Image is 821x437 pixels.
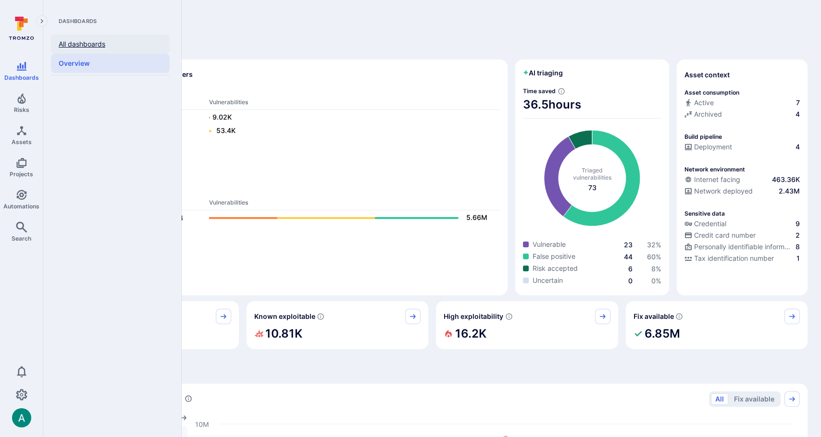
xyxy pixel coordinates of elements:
[573,167,611,181] span: Triaged vulnerabilities
[684,109,800,119] a: Archived4
[684,175,800,186] div: Evidence that an asset is internet facing
[209,98,500,110] th: Vulnerabilities
[533,276,563,285] span: Uncertain
[444,312,503,321] span: High exploitability
[624,241,633,249] a: 23
[4,74,39,81] span: Dashboards
[651,277,661,285] span: 0 %
[694,231,756,240] span: Credit card number
[254,312,315,321] span: Known exploitable
[684,254,800,263] a: Tax identification number1
[588,183,597,193] span: total
[684,175,800,184] a: Internet facing463.36K
[247,301,429,349] div: Known exploitable
[628,277,633,285] a: 0
[684,242,800,254] div: Evidence indicative of processing personally identifiable information
[12,408,31,427] img: ACg8ocLSa5mPYBaXNx3eFu_EmspyJX0laNWN7cXOFirfQ7srZveEpg=s96-c
[684,142,800,154] div: Configured deployment pipeline
[684,210,725,217] p: Sensitive data
[265,324,302,343] h2: 10.81K
[684,98,800,108] a: Active7
[684,242,800,252] a: Personally identifiable information (PII)8
[684,142,732,152] div: Deployment
[14,106,29,113] span: Risks
[684,254,800,265] div: Evidence indicative of processing tax identification numbers
[796,219,800,229] span: 9
[195,420,209,428] text: 10M
[36,15,48,27] button: Expand navigation menu
[796,109,800,119] span: 4
[57,364,808,378] span: Prioritize
[684,242,794,252] div: Personally identifiable information (PII)
[772,175,800,184] span: 463.36K
[694,254,774,263] span: Tax identification number
[624,253,633,261] a: 44
[651,265,661,273] a: 8%
[694,109,722,119] span: Archived
[466,213,487,221] text: 5.66M
[533,240,566,249] span: Vulnerable
[51,35,170,54] a: All dashboards
[684,186,800,196] a: Network deployed2.43M
[209,125,490,137] a: 53.4K
[455,324,486,343] h2: 16.2K
[684,254,774,263] div: Tax identification number
[711,393,728,405] button: All
[796,242,800,252] span: 8
[64,187,500,194] span: Ops scanners
[12,235,31,242] span: Search
[523,68,563,78] h2: AI triaging
[533,264,578,273] span: Risk accepted
[523,87,556,95] span: Time saved
[64,87,500,94] span: Dev scanners
[684,219,800,231] div: Evidence indicative of handling user or service credentials
[628,265,633,273] span: 6
[558,87,565,95] svg: Estimated based on an average time of 30 mins needed to triage each vulnerability
[647,241,661,249] span: 32 %
[675,313,683,320] svg: Vulnerabilities with fix available
[694,242,794,252] span: Personally identifiable information (PII)
[209,212,490,224] a: 5.66M
[10,170,33,178] span: Projects
[779,186,800,196] span: 2.43M
[51,54,170,73] a: Overview
[730,393,779,405] button: Fix available
[216,126,236,134] text: 53.4K
[12,138,32,146] span: Assets
[533,252,575,261] span: False positive
[12,408,31,427] div: Arjan Dehar
[684,109,722,119] div: Archived
[436,301,618,349] div: High exploitability
[684,219,800,229] a: Credential9
[694,98,714,108] span: Active
[796,231,800,240] span: 2
[505,313,513,320] svg: EPSS score ≥ 0.7
[645,324,680,343] h2: 6.85M
[185,394,192,404] div: Number of vulnerabilities in status 'Open' 'Triaged' and 'In process' grouped by score
[634,312,674,321] span: Fix available
[796,142,800,152] span: 4
[647,253,661,261] span: 60 %
[684,219,726,229] div: Credential
[651,265,661,273] span: 8 %
[57,40,808,54] span: Discover
[647,253,661,261] a: 60%
[209,112,490,123] a: 9.02K
[209,198,500,210] th: Vulnerabilities
[694,142,732,152] span: Deployment
[684,133,722,140] p: Build pipeline
[796,254,800,263] span: 1
[684,98,714,108] div: Active
[694,175,740,184] span: Internet facing
[684,231,800,240] a: Credit card number2
[684,109,800,121] div: Code repository is archived
[3,203,39,210] span: Automations
[317,313,324,320] svg: Confirmed exploitable by KEV
[694,186,753,196] span: Network deployed
[796,98,800,108] span: 7
[647,241,661,249] a: 32%
[51,17,170,25] span: Dashboards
